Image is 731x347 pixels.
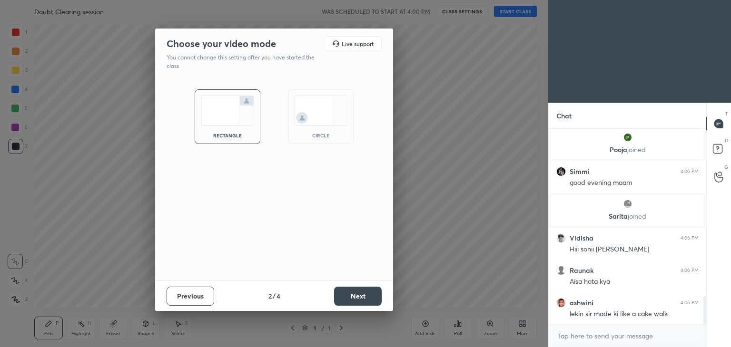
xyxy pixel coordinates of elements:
[627,145,646,154] span: joined
[628,212,646,221] span: joined
[342,41,374,47] h5: Live support
[623,199,632,209] img: 97af7ab1a54e427eb4dcb34f4b9a696e.jpg
[557,146,698,154] p: Pooja
[268,291,272,301] h4: 2
[623,133,632,142] img: 32b7d087118d44dd935c7c0489e8d807.77718367_3
[570,277,699,287] div: Aisa hota kya
[302,133,340,138] div: circle
[334,287,382,306] button: Next
[681,169,699,174] div: 4:06 PM
[570,178,699,188] div: good evening maam
[167,38,276,50] h2: Choose your video mode
[570,245,699,254] div: Hiii sonii [PERSON_NAME]
[725,110,728,117] p: T
[570,234,593,242] h6: Vidisha
[277,291,280,301] h4: 4
[556,266,566,275] img: default.png
[570,266,593,275] h6: Raunak
[556,298,566,308] img: 3
[556,167,566,176] img: 3
[570,309,699,319] div: lekin sir made ki like a cake walk
[570,299,593,307] h6: ashwini
[167,287,214,306] button: Previous
[167,53,321,70] p: You cannot change this setting after you have started the class
[570,167,590,176] h6: Simmi
[681,268,699,273] div: 4:06 PM
[681,300,699,306] div: 4:06 PM
[201,96,254,125] img: normalScreenIcon.ae25ed63.svg
[725,137,728,144] p: D
[724,164,728,171] p: G
[549,103,579,128] p: Chat
[556,233,566,243] img: bfb34a3273ac45a4b044636739da6098.jpg
[273,291,276,301] h4: /
[294,96,347,125] img: circleScreenIcon.acc0effb.svg
[208,133,247,138] div: rectangle
[549,129,706,325] div: grid
[681,235,699,241] div: 4:06 PM
[557,212,698,220] p: Sarita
